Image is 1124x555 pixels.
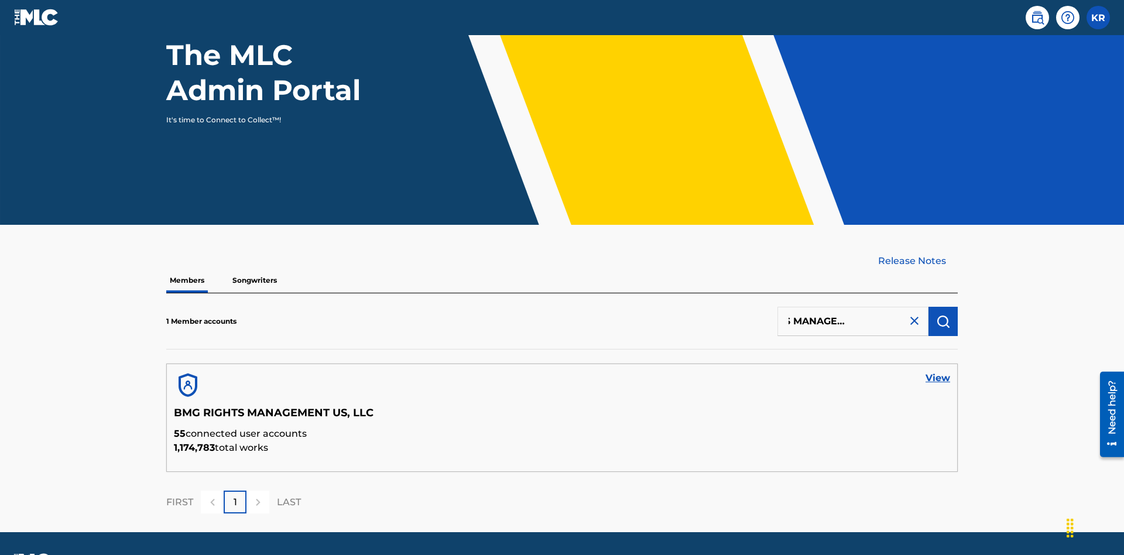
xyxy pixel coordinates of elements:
[907,314,921,328] img: close
[1030,11,1044,25] img: search
[166,2,385,108] h1: Welcome to The MLC Admin Portal
[174,371,202,399] img: account
[166,268,208,293] p: Members
[166,495,193,509] p: FIRST
[166,115,369,125] p: It's time to Connect to Collect™!
[14,9,59,26] img: MLC Logo
[878,254,958,268] a: Release Notes
[229,268,280,293] p: Songwriters
[1087,6,1110,29] div: User Menu
[1026,6,1049,29] a: Public Search
[926,371,950,385] a: View
[1061,511,1080,546] div: Drag
[174,428,186,439] span: 55
[1061,11,1075,25] img: help
[777,307,928,336] input: Search Members
[1065,499,1124,555] iframe: Chat Widget
[174,441,950,455] p: total works
[174,427,950,441] p: connected user accounts
[277,495,301,509] p: LAST
[1091,367,1124,463] iframe: Resource Center
[174,442,215,453] span: 1,174,783
[936,314,950,328] img: Search Works
[174,406,950,427] h5: BMG RIGHTS MANAGEMENT US, LLC
[166,316,237,327] p: 1 Member accounts
[1056,6,1080,29] div: Help
[234,495,237,509] p: 1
